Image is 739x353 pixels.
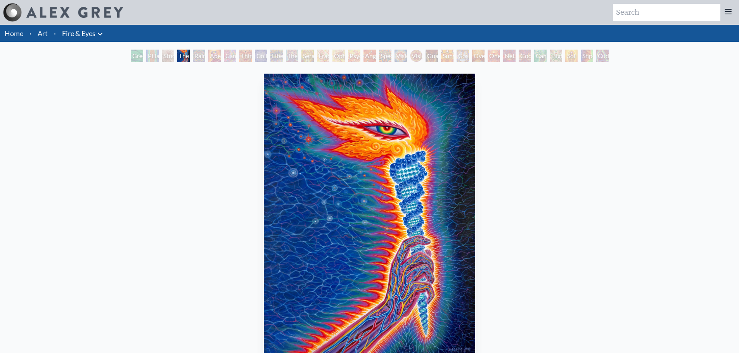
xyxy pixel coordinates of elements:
[255,50,267,62] div: Collective Vision
[379,50,391,62] div: Spectral Lotus
[596,50,609,62] div: Cuddle
[177,50,190,62] div: The Torch
[395,50,407,62] div: Vision Crystal
[363,50,376,62] div: Angel Skin
[488,50,500,62] div: One
[441,50,453,62] div: Sunyata
[457,50,469,62] div: Cosmic Elf
[581,50,593,62] div: Shpongled
[348,50,360,62] div: Psychomicrograph of a Fractal Paisley Cherub Feather Tip
[550,50,562,62] div: Higher Vision
[224,50,236,62] div: Cannabis Sutra
[503,50,516,62] div: Net of Being
[162,50,174,62] div: Study for the Great Turn
[519,50,531,62] div: Godself
[62,28,95,39] a: Fire & Eyes
[410,50,422,62] div: Vision [PERSON_NAME]
[193,50,205,62] div: Rainbow Eye Ripple
[301,50,314,62] div: Seraphic Transport Docking on the Third Eye
[146,50,159,62] div: Pillar of Awareness
[332,50,345,62] div: Ophanic Eyelash
[26,25,35,42] li: ·
[38,28,48,39] a: Art
[472,50,485,62] div: Oversoul
[534,50,547,62] div: Cannafist
[565,50,578,62] div: Sol Invictus
[239,50,252,62] div: Third Eye Tears of Joy
[131,50,143,62] div: Green Hand
[5,29,23,38] a: Home
[208,50,221,62] div: Aperture
[270,50,283,62] div: Liberation Through Seeing
[286,50,298,62] div: The Seer
[51,25,59,42] li: ·
[613,4,720,21] input: Search
[426,50,438,62] div: Guardian of Infinite Vision
[317,50,329,62] div: Fractal Eyes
